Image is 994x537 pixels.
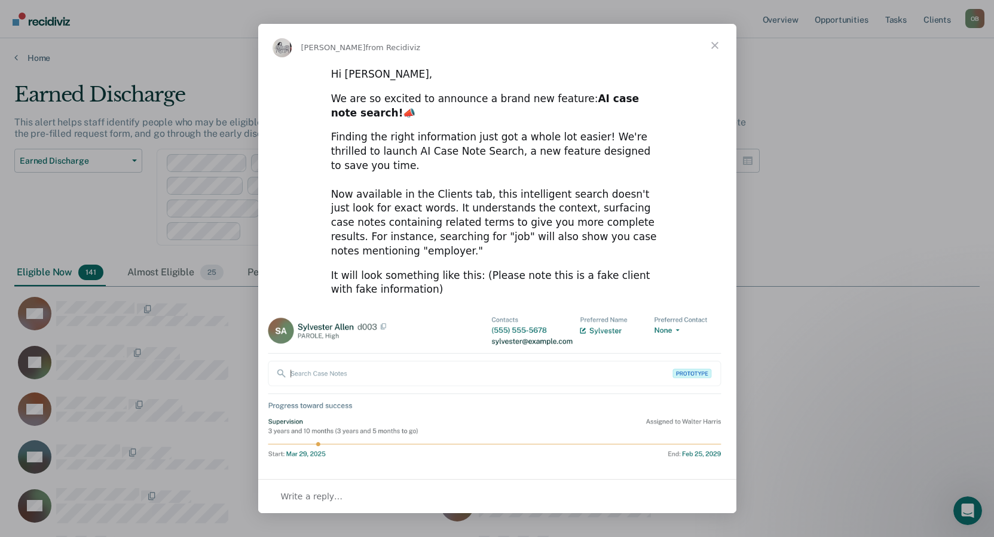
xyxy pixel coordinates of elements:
[331,67,663,82] div: Hi [PERSON_NAME],
[273,38,292,57] img: Profile image for Kim
[366,43,421,52] span: from Recidiviz
[693,24,736,67] span: Close
[258,479,736,513] div: Open conversation and reply
[331,92,663,121] div: We are so excited to announce a brand new feature: 📣
[301,43,366,52] span: [PERSON_NAME]
[331,269,663,297] div: It will look something like this: (Please note this is a fake client with fake information)
[281,489,343,504] span: Write a reply…
[331,93,639,119] b: AI case note search!
[331,130,663,258] div: Finding the right information just got a whole lot easier! We're thrilled to launch AI Case Note ...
